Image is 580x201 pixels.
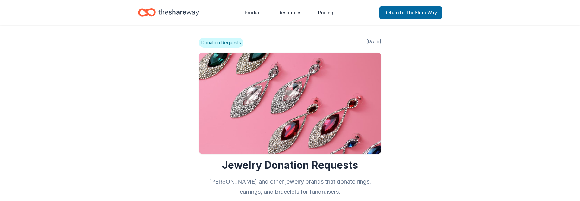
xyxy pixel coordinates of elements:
[240,6,272,19] button: Product
[384,9,437,16] span: Return
[379,6,442,19] a: Returnto TheShareWay
[199,159,381,172] h1: Jewelry Donation Requests
[199,177,381,197] h2: [PERSON_NAME] and other jewelry brands that donate rings, earrings, and bracelets for fundraisers.
[273,6,312,19] button: Resources
[138,5,199,20] a: Home
[199,38,243,48] span: Donation Requests
[240,5,338,20] nav: Main
[313,6,338,19] a: Pricing
[366,38,381,48] span: [DATE]
[400,10,437,15] span: to TheShareWay
[199,53,381,154] img: Image for Jewelry Donation Requests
